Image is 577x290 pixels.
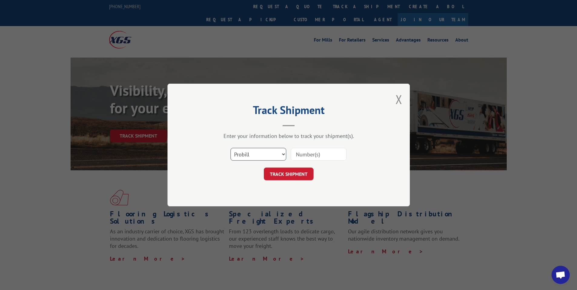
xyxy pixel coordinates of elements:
[198,106,380,117] h2: Track Shipment
[396,91,402,107] button: Close modal
[552,266,570,284] a: Open chat
[264,168,313,180] button: TRACK SHIPMENT
[291,148,347,161] input: Number(s)
[198,132,380,139] div: Enter your information below to track your shipment(s).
